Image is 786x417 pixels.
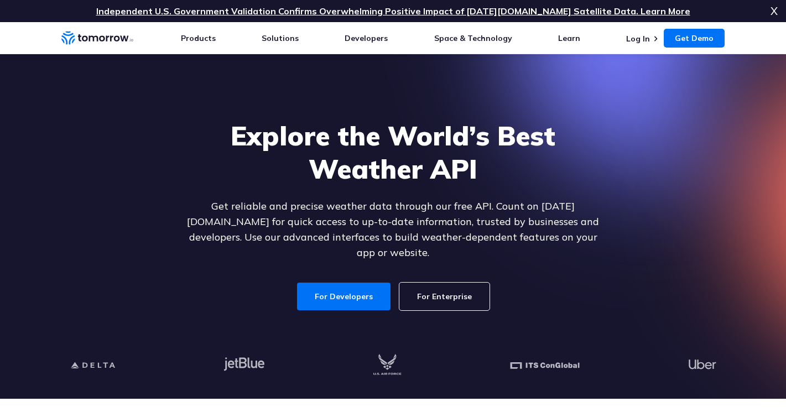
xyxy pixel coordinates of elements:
[434,33,512,43] a: Space & Technology
[61,30,133,46] a: Home link
[262,33,299,43] a: Solutions
[96,6,690,17] a: Independent U.S. Government Validation Confirms Overwhelming Positive Impact of [DATE][DOMAIN_NAM...
[181,33,216,43] a: Products
[345,33,388,43] a: Developers
[558,33,580,43] a: Learn
[399,283,490,310] a: For Enterprise
[297,283,391,310] a: For Developers
[180,119,607,185] h1: Explore the World’s Best Weather API
[664,29,725,48] a: Get Demo
[180,199,607,260] p: Get reliable and precise weather data through our free API. Count on [DATE][DOMAIN_NAME] for quic...
[626,34,650,44] a: Log In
